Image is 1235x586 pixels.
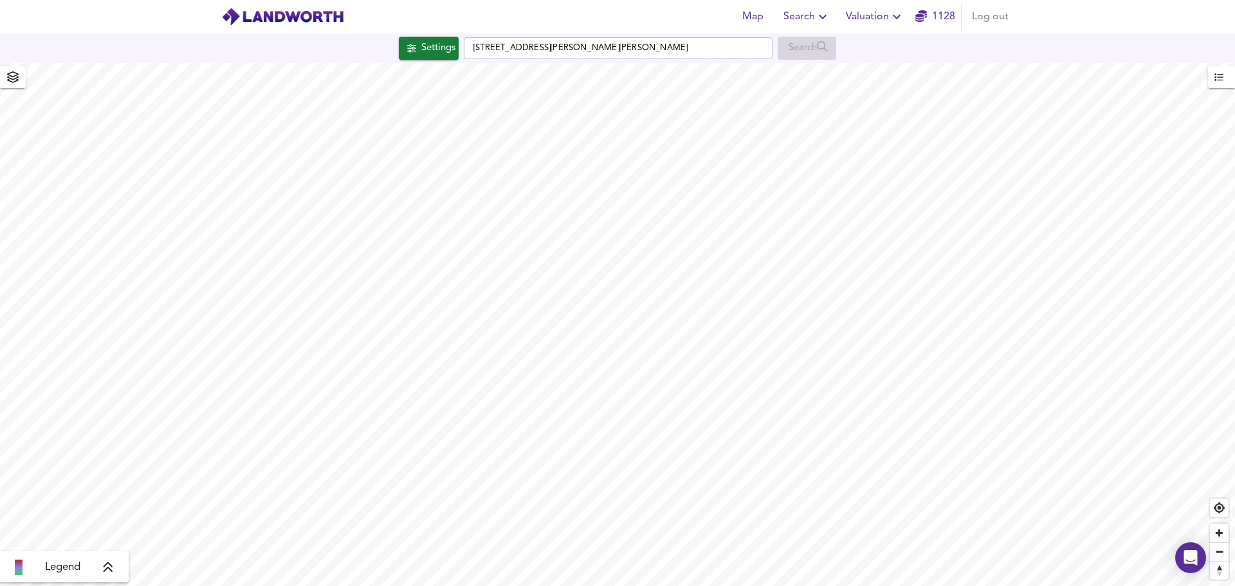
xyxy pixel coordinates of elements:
span: Map [737,8,768,26]
a: 1128 [915,8,955,26]
span: Search [783,8,830,26]
span: Legend [45,560,80,575]
button: 1128 [915,4,956,30]
div: Click to configure Search Settings [399,37,459,60]
button: Search [778,4,836,30]
input: Enter a location... [464,37,773,59]
button: Zoom in [1210,524,1229,542]
span: Zoom out [1210,543,1229,561]
button: Valuation [841,4,910,30]
button: Zoom out [1210,542,1229,561]
div: Settings [421,40,455,57]
div: Open Intercom Messenger [1175,542,1206,573]
div: Enable a Source before running a Search [778,37,836,60]
button: Map [732,4,773,30]
span: Valuation [846,8,904,26]
button: Find my location [1210,499,1229,517]
button: Settings [399,37,459,60]
button: Log out [967,4,1014,30]
img: logo [221,7,344,26]
span: Log out [972,8,1009,26]
button: Reset bearing to north [1210,561,1229,580]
